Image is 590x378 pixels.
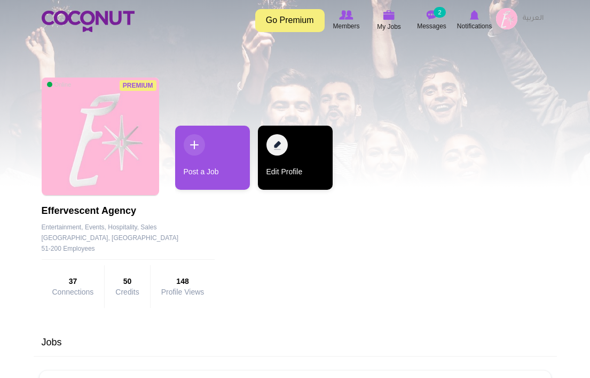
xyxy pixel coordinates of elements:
a: My Jobs My Jobs [368,8,411,33]
a: 50Credits [115,276,139,296]
strong: 37 [52,276,94,287]
span: Notifications [457,21,492,32]
div: 51-200 Employees [42,243,215,254]
span: Premium [120,80,156,91]
span: Online [47,81,72,88]
h3: Jobs [36,337,554,348]
span: My Jobs [377,21,401,32]
h1: Effervescent Agency [42,206,215,217]
a: Notifications Notifications [453,8,496,33]
div: [GEOGRAPHIC_DATA] [42,233,110,243]
strong: 50 [115,276,139,287]
a: Go Premium [255,9,325,32]
a: Edit Profile [258,126,333,190]
img: Browse Members [339,10,353,20]
img: My Jobs [383,10,395,20]
span: Messages [417,21,446,32]
img: Home [42,11,135,32]
a: Messages Messages 2 [411,8,453,33]
a: Post a Job [175,126,250,190]
strong: 148 [161,276,204,287]
img: Messages [427,10,437,20]
img: Notifications [470,10,479,20]
div: [GEOGRAPHIC_DATA] [112,233,178,243]
div: 2 / 2 [258,126,333,195]
a: العربية [517,8,549,29]
span: Members [333,21,359,32]
a: 37Connections [52,276,94,296]
small: 2 [434,7,445,18]
a: Browse Members Members [325,8,368,33]
div: 1 / 2 [175,126,250,195]
div: Entertainment, Events, Hospitality, Sales [42,222,215,233]
a: 148Profile Views [161,276,204,296]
